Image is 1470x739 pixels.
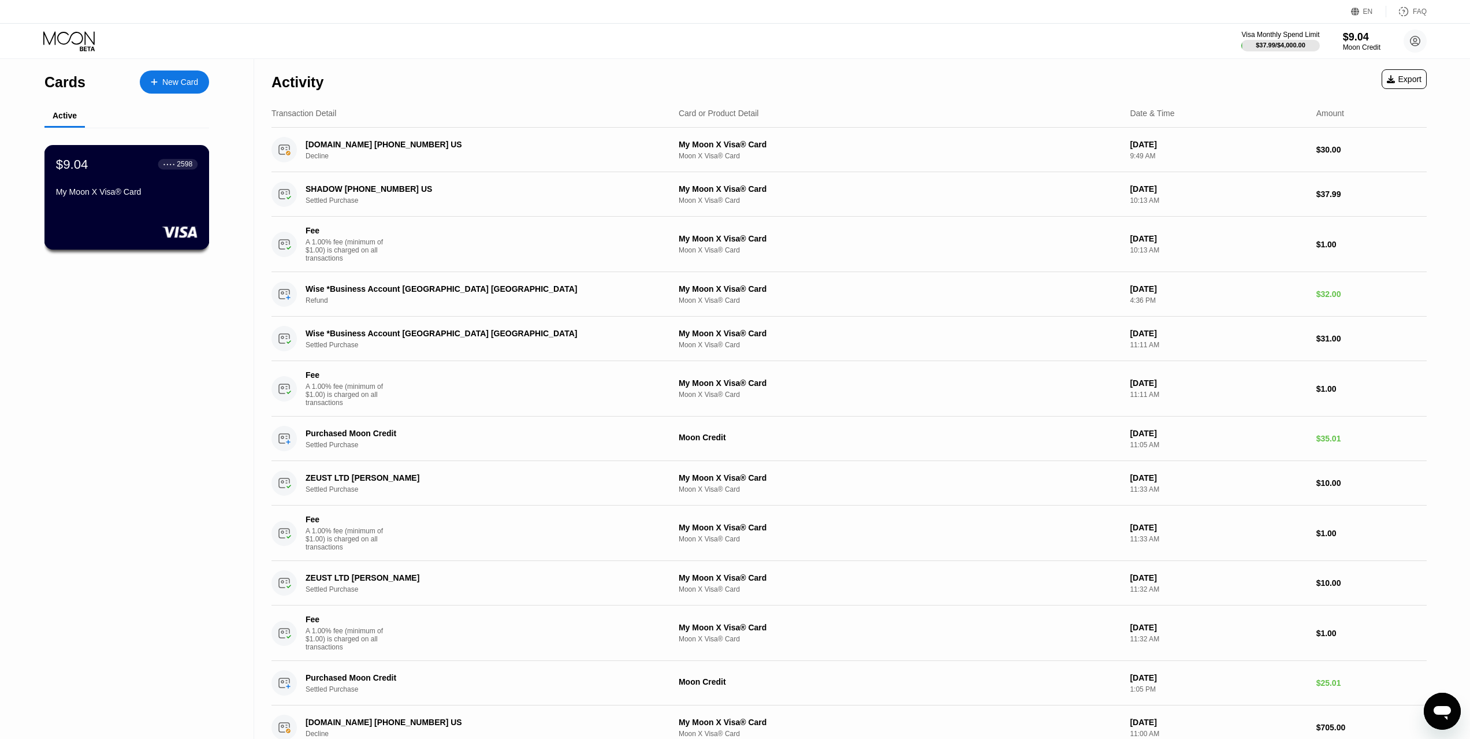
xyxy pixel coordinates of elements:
[271,361,1427,417] div: FeeA 1.00% fee (minimum of $1.00) is charged on all transactionsMy Moon X Visa® CardMoon X Visa® ...
[306,238,392,262] div: A 1.00% fee (minimum of $1.00) is charged on all transactions
[271,606,1427,661] div: FeeA 1.00% fee (minimum of $1.00) is charged on all transactionsMy Moon X Visa® CardMoon X Visa® ...
[271,272,1427,317] div: Wise *Business Account [GEOGRAPHIC_DATA] [GEOGRAPHIC_DATA]RefundMy Moon X Visa® CardMoon X Visa® ...
[679,329,1121,338] div: My Moon X Visa® Card
[1316,384,1427,393] div: $1.00
[679,341,1121,349] div: Moon X Visa® Card
[1130,535,1307,543] div: 11:33 AM
[306,370,386,380] div: Fee
[1130,485,1307,493] div: 11:33 AM
[1130,523,1307,532] div: [DATE]
[306,226,386,235] div: Fee
[1130,685,1307,693] div: 1:05 PM
[45,146,209,249] div: $9.04● ● ● ●2598My Moon X Visa® Card
[1316,529,1427,538] div: $1.00
[679,378,1121,388] div: My Moon X Visa® Card
[1130,623,1307,632] div: [DATE]
[306,730,664,738] div: Decline
[306,296,664,304] div: Refund
[271,172,1427,217] div: SHADOW [PHONE_NUMBER] USSettled PurchaseMy Moon X Visa® CardMoon X Visa® Card[DATE]10:13 AM$37.99
[1130,329,1307,338] div: [DATE]
[44,74,85,91] div: Cards
[1130,673,1307,682] div: [DATE]
[1241,31,1319,51] div: Visa Monthly Spend Limit$37.99/$4,000.00
[271,661,1427,705] div: Purchased Moon CreditSettled PurchaseMoon Credit[DATE]1:05 PM$25.01
[679,196,1121,205] div: Moon X Visa® Card
[1343,43,1380,51] div: Moon Credit
[679,152,1121,160] div: Moon X Visa® Card
[306,341,664,349] div: Settled Purchase
[1130,234,1307,243] div: [DATE]
[1316,629,1427,638] div: $1.00
[679,730,1121,738] div: Moon X Visa® Card
[306,284,639,294] div: Wise *Business Account [GEOGRAPHIC_DATA] [GEOGRAPHIC_DATA]
[1316,723,1427,732] div: $705.00
[306,441,664,449] div: Settled Purchase
[271,128,1427,172] div: [DOMAIN_NAME] [PHONE_NUMBER] USDeclineMy Moon X Visa® CardMoon X Visa® Card[DATE]9:49 AM$30.00
[306,515,386,524] div: Fee
[679,284,1121,294] div: My Moon X Visa® Card
[306,627,392,651] div: A 1.00% fee (minimum of $1.00) is charged on all transactions
[1130,196,1307,205] div: 10:13 AM
[56,187,198,196] div: My Moon X Visa® Card
[1130,441,1307,449] div: 11:05 AM
[271,74,323,91] div: Activity
[1316,434,1427,443] div: $35.01
[1343,31,1380,43] div: $9.04
[306,184,639,194] div: SHADOW [PHONE_NUMBER] US
[1130,585,1307,593] div: 11:32 AM
[1130,246,1307,254] div: 10:13 AM
[679,391,1121,399] div: Moon X Visa® Card
[306,485,664,493] div: Settled Purchase
[1386,6,1427,17] div: FAQ
[679,623,1121,632] div: My Moon X Visa® Card
[1316,289,1427,299] div: $32.00
[1413,8,1427,16] div: FAQ
[1130,429,1307,438] div: [DATE]
[306,573,639,582] div: ZEUST LTD [PERSON_NAME]
[306,429,639,438] div: Purchased Moon Credit
[1130,296,1307,304] div: 4:36 PM
[679,184,1121,194] div: My Moon X Visa® Card
[53,111,77,120] div: Active
[306,585,664,593] div: Settled Purchase
[1130,184,1307,194] div: [DATE]
[679,234,1121,243] div: My Moon X Visa® Card
[1382,69,1427,89] div: Export
[1316,678,1427,688] div: $25.01
[1316,478,1427,488] div: $10.00
[1316,109,1344,118] div: Amount
[1241,31,1319,39] div: Visa Monthly Spend Limit
[56,157,88,172] div: $9.04
[1130,718,1307,727] div: [DATE]
[306,527,392,551] div: A 1.00% fee (minimum of $1.00) is charged on all transactions
[271,561,1427,606] div: ZEUST LTD [PERSON_NAME]Settled PurchaseMy Moon X Visa® CardMoon X Visa® Card[DATE]11:32 AM$10.00
[271,417,1427,461] div: Purchased Moon CreditSettled PurchaseMoon Credit[DATE]11:05 AM$35.01
[679,585,1121,593] div: Moon X Visa® Card
[679,140,1121,149] div: My Moon X Visa® Card
[679,573,1121,582] div: My Moon X Visa® Card
[306,140,639,149] div: [DOMAIN_NAME] [PHONE_NUMBER] US
[306,673,639,682] div: Purchased Moon Credit
[679,523,1121,532] div: My Moon X Visa® Card
[1316,190,1427,199] div: $37.99
[1363,8,1373,16] div: EN
[162,77,198,87] div: New Card
[306,718,639,727] div: [DOMAIN_NAME] [PHONE_NUMBER] US
[1130,341,1307,349] div: 11:11 AM
[1130,152,1307,160] div: 9:49 AM
[679,718,1121,727] div: My Moon X Visa® Card
[1351,6,1386,17] div: EN
[1316,334,1427,343] div: $31.00
[1130,284,1307,294] div: [DATE]
[1130,109,1174,118] div: Date & Time
[679,485,1121,493] div: Moon X Visa® Card
[679,677,1121,686] div: Moon Credit
[271,506,1427,561] div: FeeA 1.00% fee (minimum of $1.00) is charged on all transactionsMy Moon X Visa® CardMoon X Visa® ...
[271,461,1427,506] div: ZEUST LTD [PERSON_NAME]Settled PurchaseMy Moon X Visa® CardMoon X Visa® Card[DATE]11:33 AM$10.00
[306,685,664,693] div: Settled Purchase
[1316,240,1427,249] div: $1.00
[1316,578,1427,588] div: $10.00
[306,615,386,624] div: Fee
[163,162,175,166] div: ● ● ● ●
